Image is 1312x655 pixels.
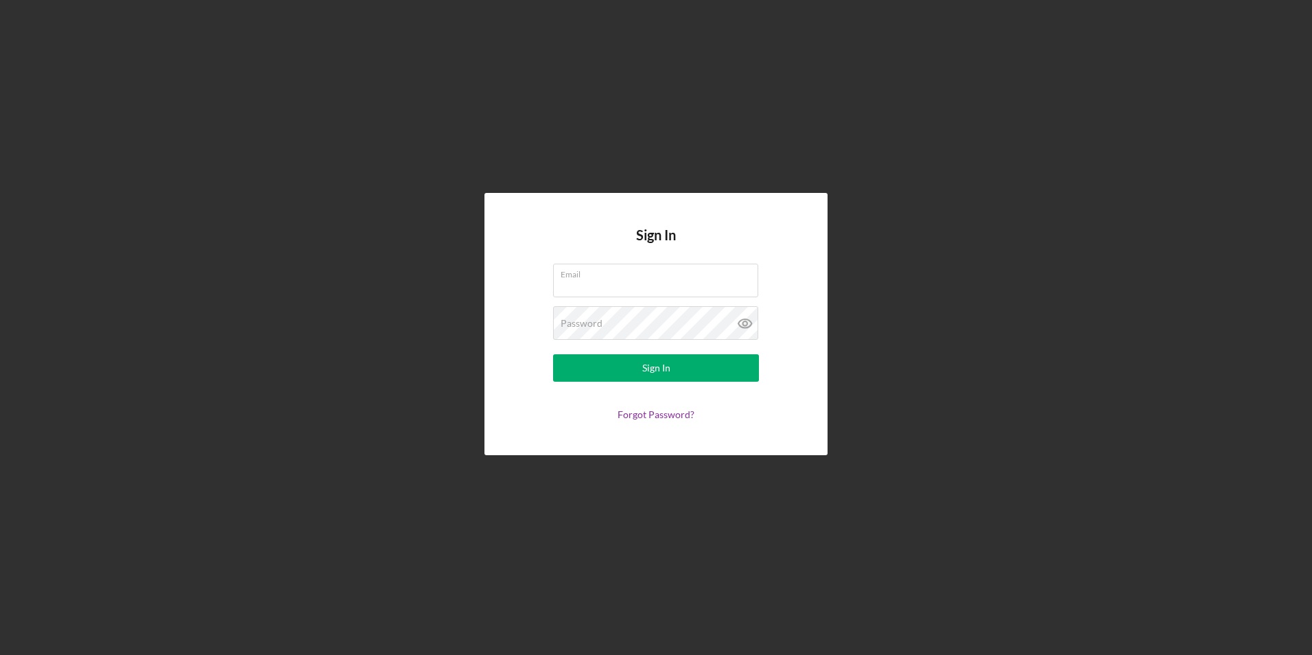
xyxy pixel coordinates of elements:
[553,354,759,382] button: Sign In
[561,318,602,329] label: Password
[642,354,670,382] div: Sign In
[636,227,676,264] h4: Sign In
[618,409,694,420] a: Forgot Password?
[561,264,758,279] label: Email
